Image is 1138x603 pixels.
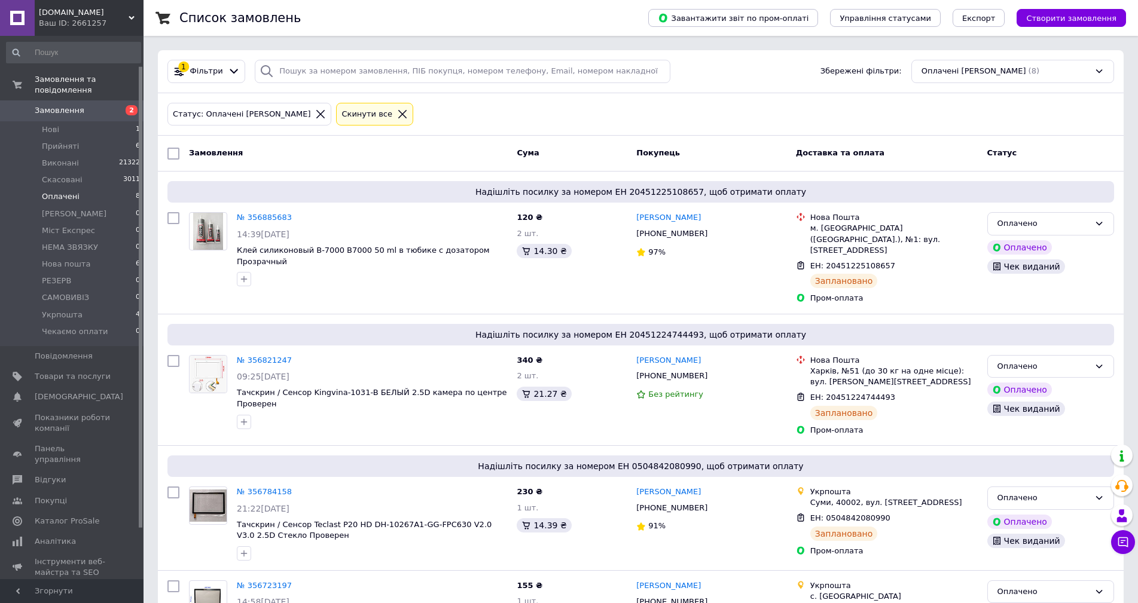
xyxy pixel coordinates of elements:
span: Панель управління [35,443,111,465]
span: ЕН: 20451225108657 [810,261,895,270]
div: Суми, 40002, вул. [STREET_ADDRESS] [810,497,978,508]
span: 0 [136,225,140,236]
div: Оплачено [987,240,1052,255]
span: 6 [136,141,140,152]
span: [PHONE_NUMBER] [636,503,707,512]
span: Покупець [636,148,680,157]
span: [DEMOGRAPHIC_DATA] [35,391,123,402]
div: Чек виданий [987,534,1065,548]
span: Нові [42,124,59,135]
a: Фото товару [189,355,227,393]
div: Оплачено [987,515,1052,529]
div: Чек виданий [987,402,1065,416]
span: НЕМА ЗВЯЗКУ [42,242,98,253]
span: Надішліть посилку за номером ЕН 0504842080990, щоб отримати оплату [172,460,1109,472]
span: Показники роботи компанії [35,412,111,434]
div: Заплановано [810,274,878,288]
span: РЕЗЕРВ [42,276,71,286]
span: Замовлення та повідомлення [35,74,144,96]
span: 155 ₴ [517,581,542,590]
input: Пошук за номером замовлення, ПІБ покупця, номером телефону, Email, номером накладної [255,60,670,83]
span: 0 [136,292,140,303]
div: Пром-оплата [810,425,978,436]
div: Оплачено [997,218,1090,230]
a: Клей силиконовый B-7000 B7000 50 ml в тюбике с дозатором Прозрачный [237,246,490,266]
span: Замовлення [35,105,84,116]
span: 21:22[DATE] [237,504,289,513]
span: Доставка та оплата [796,148,884,157]
div: Чек виданий [987,259,1065,274]
div: Пром-оплата [810,546,978,556]
span: Надішліть посилку за номером ЕН 20451225108657, щоб отримати оплату [172,186,1109,198]
a: № 356885683 [237,213,292,222]
button: Створити замовлення [1017,9,1126,27]
span: ЕН: 0504842080990 [810,513,890,522]
a: [PERSON_NAME] [636,580,701,592]
a: Тачскрин / Сенсор Teclast P20 HD DH-10267A1-GG-FPC630 V2.0 V3.0 2.5D Стекло Проверен [237,520,492,540]
a: [PERSON_NAME] [636,486,701,498]
span: [PHONE_NUMBER] [636,229,707,238]
div: Ваш ID: 2661257 [39,18,144,29]
h1: Список замовлень [179,11,301,25]
input: Пошук [6,42,141,63]
div: Заплановано [810,527,878,541]
a: [PERSON_NAME] [636,212,701,224]
span: 3011 [123,175,140,185]
span: 8 [136,191,140,202]
span: 4Tabs.prom.ua [39,7,129,18]
span: 0 [136,276,140,286]
a: № 356784158 [237,487,292,496]
span: 2 шт. [517,371,538,380]
div: Нова Пошта [810,355,978,366]
div: 1 [178,62,189,72]
span: САМОВИВІЗ [42,292,89,303]
div: Укрпошта [810,486,978,497]
span: Створити замовлення [1026,14,1116,23]
span: (8) [1029,66,1039,75]
span: Аналітика [35,536,76,547]
span: [PERSON_NAME] [42,209,106,219]
div: Харків, №51 (до 30 кг на одне місце): вул. [PERSON_NAME][STREET_ADDRESS] [810,366,978,387]
span: Експорт [962,14,996,23]
a: Створити замовлення [1005,13,1126,22]
span: Тачскрин / Сенсор Kingvina-1031-B БЕЛЫЙ 2.5D камера по центре Проверен [237,388,507,408]
button: Експорт [953,9,1005,27]
button: Завантажити звіт по пром-оплаті [648,9,818,27]
span: [PHONE_NUMBER] [636,371,707,380]
div: Нова Пошта [810,212,978,223]
span: Скасовані [42,175,83,185]
div: Оплачено [997,360,1090,373]
span: Статус [987,148,1017,157]
img: Фото товару [193,213,223,250]
span: Виконані [42,158,79,169]
span: 0 [136,242,140,253]
span: Каталог ProSale [35,516,99,527]
div: Укрпошта [810,580,978,591]
div: Оплачено [997,586,1090,598]
a: № 356821247 [237,356,292,365]
span: Прийняті [42,141,79,152]
span: Чекаємо оплати [42,326,108,337]
span: 14:39[DATE] [237,229,289,239]
span: 340 ₴ [517,356,542,365]
span: Нова пошта [42,259,90,270]
span: Збережені фільтри: [820,66,902,77]
span: Інструменти веб-майстра та SEO [35,556,111,578]
span: 97% [648,247,666,256]
span: Повідомлення [35,351,93,362]
span: ЕН: 20451224744493 [810,393,895,402]
a: Фото товару [189,486,227,525]
div: Заплановано [810,406,878,420]
span: Покупці [35,495,67,506]
div: м. [GEOGRAPHIC_DATA] ([GEOGRAPHIC_DATA].), №1: вул. [STREET_ADDRESS] [810,223,978,256]
span: Міст Експрес [42,225,95,236]
span: Замовлення [189,148,243,157]
div: Пром-оплата [810,293,978,304]
span: 2 [126,105,138,115]
a: № 356723197 [237,581,292,590]
div: 21.27 ₴ [517,387,571,401]
span: Без рейтингу [648,390,703,399]
img: Фото товару [190,356,227,393]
